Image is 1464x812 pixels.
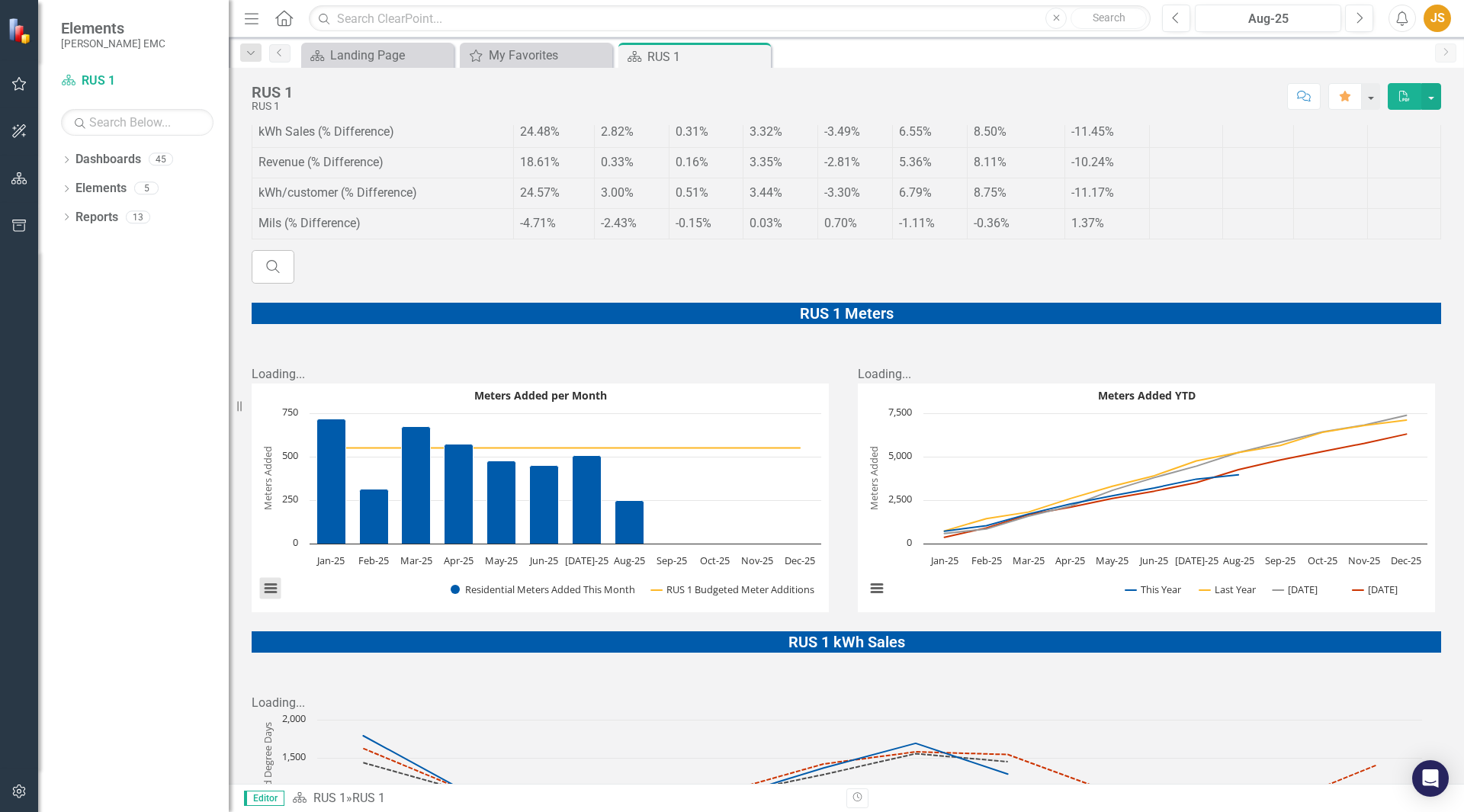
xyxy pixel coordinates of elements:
[464,46,608,65] a: My Favorites
[444,554,474,567] text: Apr-25
[1412,760,1449,797] div: Open Intercom Messenger
[258,185,417,200] span: kWh/customer (% Difference)
[1353,583,1421,596] button: Show 3 Years Ago
[929,554,958,567] text: Jan-25
[489,46,608,65] div: My Favorites
[601,155,634,169] span: 0.33%
[485,554,518,567] text: May-25
[676,185,708,200] span: 0.51%
[520,216,556,230] span: -4.71%
[1071,185,1114,200] span: -11.17%
[252,384,835,612] div: Meters Added per Month. Highcharts interactive chart.
[1348,554,1380,567] text: Nov-25
[1071,155,1114,169] span: -10.24%
[292,790,835,807] div: »
[258,124,394,139] span: kWh Sales (% Difference)
[1223,554,1254,567] text: Aug-25
[899,155,932,169] span: 5.36%
[974,155,1006,169] span: 8.11%
[309,5,1151,32] input: Search ClearPoint...
[317,413,801,544] g: Residential Meters Added This Month, series 1 of 2. Bar series with 12 bars.
[282,749,306,763] text: 1,500
[1175,554,1218,567] text: [DATE]-25
[1013,554,1045,567] text: Mar-25
[858,384,1435,612] svg: Interactive chart
[858,366,1441,384] div: Loading...
[651,583,815,596] button: Show RUS 1 Budgeted Meter Additions
[601,216,637,230] span: -2.43%
[252,366,835,384] div: Loading...
[1098,388,1196,403] text: Meters Added YTD
[282,711,306,725] text: 2,000
[788,633,905,651] span: RUS 1 kWh Sales
[487,461,516,544] path: May-25, 478. Residential Meters Added This Month.
[520,155,560,169] span: 18.61%
[252,384,829,612] svg: Interactive chart
[824,124,860,139] span: -3.49%
[1071,216,1104,230] span: 1.37%
[328,445,804,451] g: RUS 1 Budgeted Meter Additions, series 2 of 2. Line with 12 data points.
[700,554,730,567] text: Oct-25
[134,182,159,195] div: 5
[252,101,293,112] div: RUS 1
[252,695,1441,712] div: Loading...
[149,153,173,166] div: 45
[244,791,284,806] span: Editor
[451,583,635,596] button: Show Residential Meters Added This Month
[61,109,213,136] input: Search Below...
[601,185,634,200] span: 3.00%
[1265,554,1295,567] text: Sep-25
[824,155,860,169] span: -2.81%
[61,72,213,90] a: RUS 1
[400,554,432,567] text: Mar-25
[61,37,165,50] small: [PERSON_NAME] EMC
[750,155,782,169] span: 3.35%
[888,448,912,462] text: 5,000
[1391,554,1421,567] text: Dec-25
[750,124,782,139] span: 3.32%
[474,388,607,403] text: Meters Added per Month
[1273,583,1337,596] button: Show 2 Year Ago
[75,180,127,197] a: Elements
[676,124,708,139] span: 0.31%
[258,216,361,230] span: Mils (% Difference)
[360,489,389,544] path: Feb-25, 313. Residential Meters Added This Month.
[899,124,932,139] span: 6.55%
[1195,5,1341,32] button: Aug-25
[866,578,888,599] button: View chart menu, Meters Added YTD
[676,216,711,230] span: -0.15%
[528,554,558,567] text: Jun-25
[1093,11,1125,24] span: Search
[252,84,293,101] div: RUS 1
[1071,124,1114,139] span: -11.45%
[445,444,474,544] path: Apr-25, 573. Residential Meters Added This Month.
[317,419,346,544] path: Jan-25, 717. Residential Meters Added This Month.
[402,426,431,544] path: Mar-25, 675. Residential Meters Added This Month.
[974,124,1006,139] span: 8.50%
[1199,583,1257,596] button: Show Last Year
[867,446,881,510] text: Meters Added
[741,554,773,567] text: Nov-25
[8,18,34,44] img: ClearPoint Strategy
[676,155,708,169] span: 0.16%
[601,124,634,139] span: 2.82%
[305,46,450,65] a: Landing Page
[1096,554,1128,567] text: May-25
[647,47,767,66] div: RUS 1
[1424,5,1451,32] button: JS
[520,124,560,139] span: 24.48%
[974,216,1010,230] span: -0.36%
[565,554,608,567] text: [DATE]-25
[1071,8,1147,29] button: Search
[313,791,346,805] a: RUS 1
[971,554,1002,567] text: Feb-25
[261,446,274,510] text: Meters Added
[907,535,912,549] text: 0
[750,185,782,200] span: 3.44%
[750,216,782,230] span: 0.03%
[520,185,560,200] span: 24.57%
[899,216,935,230] span: -1.11%
[615,500,644,544] path: Aug-25, 250. Residential Meters Added This Month.
[282,448,298,462] text: 500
